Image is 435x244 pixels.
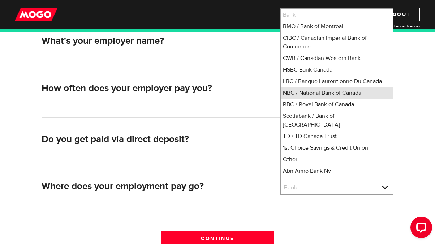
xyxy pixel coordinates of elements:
li: Acadian Credit Union [281,177,393,188]
li: LBC / Banque Laurentienne Du Canada [281,76,393,87]
li: TD / TD Canada Trust [281,130,393,142]
img: mogo_logo-11ee424be714fa7cbb0f0f49df9e16ec.png [15,8,57,21]
li: Other [281,154,393,165]
li: NBC / National Bank of Canada [281,87,393,99]
li: 1st Choice Savings & Credit Union [281,142,393,154]
li: HSBC Bank Canada [281,64,393,76]
h2: Where does your employment pay go? [42,181,274,192]
li: Scotiabank / Bank of [GEOGRAPHIC_DATA] [281,110,393,130]
h2: How often does your employer pay you? [42,83,274,94]
li: BMO / Bank of Montreal [281,21,393,32]
li: CIBC / Canadian Imperial Bank of Commerce [281,32,393,52]
a: Logout [374,8,420,21]
li: Abn Amro Bank Nv [281,165,393,177]
li: Bank [281,9,393,21]
a: Dashboard [322,8,361,21]
h2: What's your employer name? [42,35,274,47]
iframe: LiveChat chat widget [405,214,435,244]
h2: Do you get paid via direct deposit? [42,134,274,145]
li: RBC / Royal Bank of Canada [281,99,393,110]
li: CWB / Canadian Western Bank [281,52,393,64]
